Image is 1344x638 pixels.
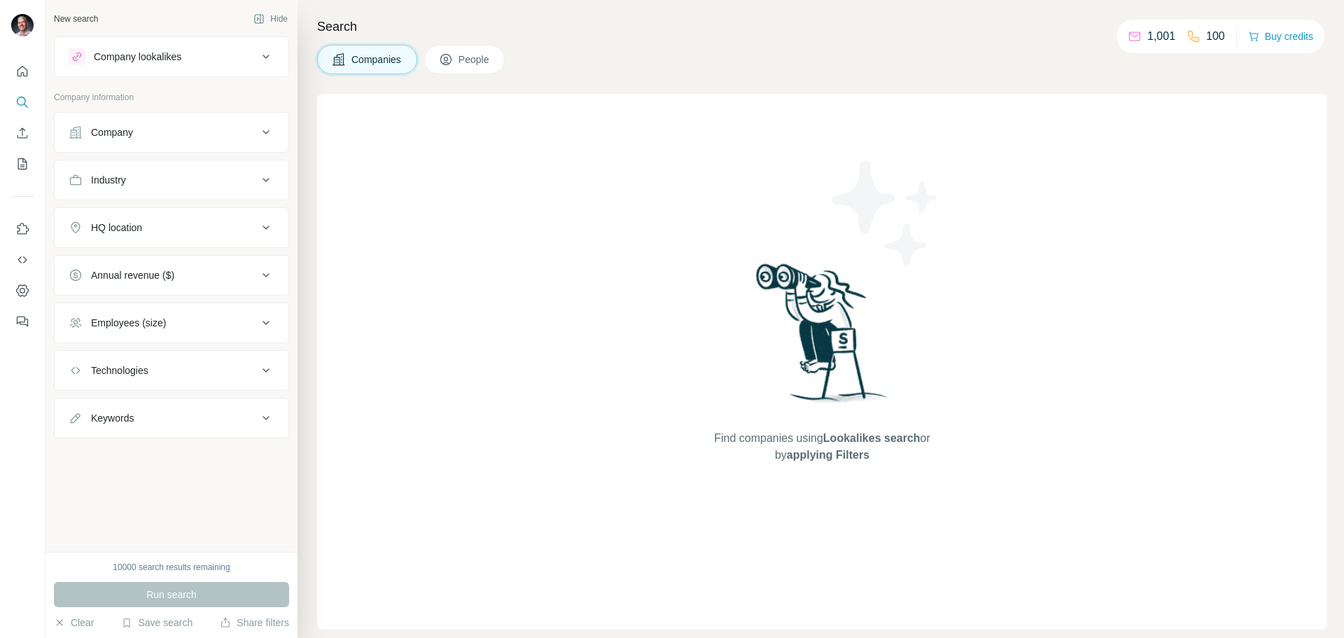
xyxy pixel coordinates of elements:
[11,59,34,84] button: Quick start
[220,616,289,630] button: Share filters
[55,40,288,74] button: Company lookalikes
[55,258,288,292] button: Annual revenue ($)
[94,50,181,64] div: Company lookalikes
[55,163,288,197] button: Industry
[750,260,895,416] img: Surfe Illustration - Woman searching with binoculars
[1147,28,1175,45] p: 1,001
[55,116,288,149] button: Company
[11,151,34,176] button: My lists
[11,309,34,334] button: Feedback
[91,363,148,377] div: Technologies
[787,449,869,461] span: applying Filters
[91,268,174,282] div: Annual revenue ($)
[121,616,192,630] button: Save search
[91,221,142,235] div: HQ location
[55,306,288,340] button: Employees (size)
[710,430,934,464] span: Find companies using or by
[55,401,288,435] button: Keywords
[458,53,491,67] span: People
[11,216,34,242] button: Use Surfe on LinkedIn
[11,247,34,272] button: Use Surfe API
[55,354,288,387] button: Technologies
[55,211,288,244] button: HQ location
[1206,28,1225,45] p: 100
[54,91,289,104] p: Company information
[822,150,948,276] img: Surfe Illustration - Stars
[54,13,98,25] div: New search
[11,278,34,303] button: Dashboard
[823,432,920,444] span: Lookalikes search
[113,561,230,574] div: 10000 search results remaining
[91,173,126,187] div: Industry
[91,316,166,330] div: Employees (size)
[244,8,297,29] button: Hide
[11,120,34,146] button: Enrich CSV
[11,90,34,115] button: Search
[317,17,1327,36] h4: Search
[54,616,94,630] button: Clear
[351,53,402,67] span: Companies
[11,14,34,36] img: Avatar
[91,411,134,425] div: Keywords
[1248,27,1313,46] button: Buy credits
[91,125,133,139] div: Company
